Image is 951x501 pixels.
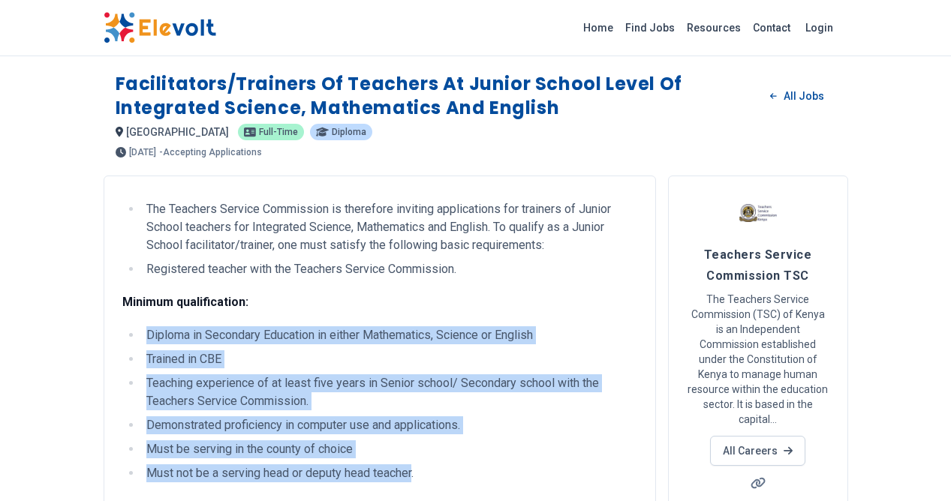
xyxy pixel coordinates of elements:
a: All Jobs [758,85,835,107]
strong: Minimum qualification: [122,295,248,309]
li: Must not be a serving head or deputy head teacher. [142,464,637,482]
li: Diploma in Secondary Education in either Mathematics, Science or English [142,326,637,344]
a: Contact [747,16,796,40]
h1: Facilitators/Trainers of Teachers at Junior School Level of Integrated Science, Mathematics and E... [116,72,759,120]
p: The Teachers Service Commission (TSC) of Kenya is an Independent Commission established under the... [687,292,829,427]
span: [DATE] [129,148,156,157]
li: Trained in CBE [142,350,637,368]
span: Full-time [259,127,298,136]
iframe: Chat Widget [876,429,951,501]
a: Login [796,13,842,43]
a: All Careers [710,436,805,466]
li: The Teachers Service Commission is therefore inviting applications for trainers of Junior School ... [142,200,637,254]
a: Resources [681,16,747,40]
span: Teachers Service Commission TSC [704,247,811,283]
span: Diploma [332,127,366,136]
li: Must be serving in the county of choice [142,440,637,458]
a: Home [577,16,619,40]
span: [GEOGRAPHIC_DATA] [126,126,229,138]
li: Teaching experience of at least five years in Senior school/ Secondary school with the Teachers S... [142,374,637,410]
img: Elevolt [104,12,216,43]
p: - Accepting Applications [159,148,262,157]
a: Find Jobs [619,16,681,40]
img: Teachers Service Commission TSC [739,194,777,232]
li: Demonstrated proficiency in computer use and applications. [142,416,637,434]
li: Registered teacher with the Teachers Service Commission. [142,260,637,278]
